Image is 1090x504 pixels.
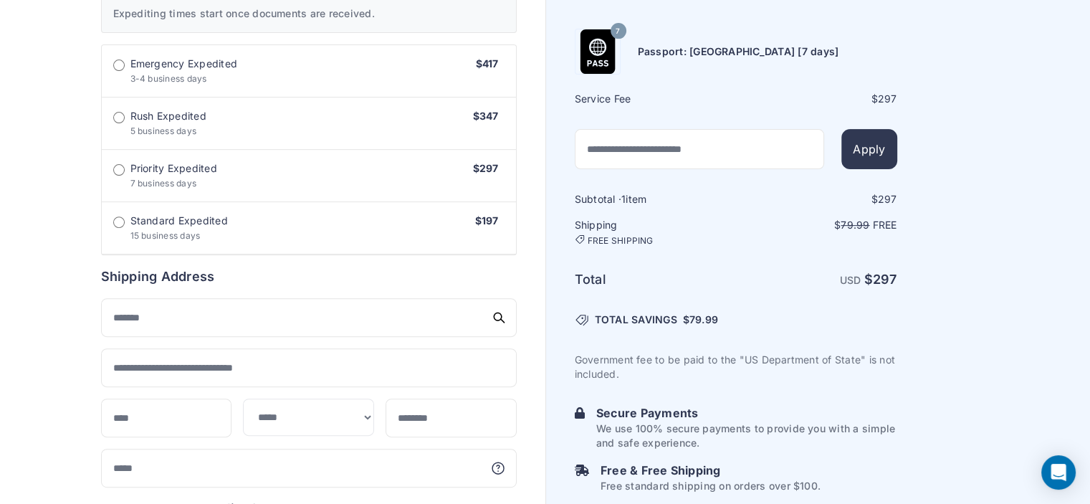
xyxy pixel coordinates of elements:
h6: Passport: [GEOGRAPHIC_DATA] [7 days] [638,44,839,59]
h6: Secure Payments [596,404,897,422]
p: $ [737,218,897,232]
span: FREE SHIPPING [588,235,654,247]
img: Product Name [575,29,620,74]
h6: Shipping [575,218,735,247]
p: We use 100% secure payments to provide you with a simple and safe experience. [596,422,897,450]
span: $197 [475,214,499,227]
span: 5 business days [130,125,197,136]
span: 3-4 business days [130,73,207,84]
svg: More information [491,461,505,475]
span: Priority Expedited [130,161,217,176]
span: Free [873,219,897,231]
span: 15 business days [130,230,201,241]
h6: Service Fee [575,92,735,106]
span: 7 business days [130,178,197,189]
span: $417 [476,57,499,70]
span: 297 [878,92,897,105]
p: Government fee to be paid to the "US Department of State" is not included. [575,353,897,381]
span: 297 [873,272,897,287]
span: 7 [616,22,620,40]
span: Standard Expedited [130,214,228,228]
span: 1 [621,193,626,205]
span: $347 [473,110,499,122]
span: USD [840,274,861,286]
span: 79.99 [689,313,718,325]
div: $ [737,192,897,206]
h6: Total [575,270,735,290]
p: Free standard shipping on orders over $100. [601,479,821,493]
div: $ [737,92,897,106]
h6: Subtotal · item [575,192,735,206]
span: 79.99 [841,219,869,231]
span: Emergency Expedited [130,57,238,71]
button: Apply [841,129,897,169]
span: TOTAL SAVINGS [595,313,677,327]
strong: $ [864,272,897,287]
h6: Shipping Address [101,267,517,287]
span: Rush Expedited [130,109,206,123]
span: $ [683,313,718,327]
span: 297 [878,193,897,205]
div: Open Intercom Messenger [1041,455,1076,490]
h6: Free & Free Shipping [601,462,821,479]
span: $297 [473,162,499,174]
